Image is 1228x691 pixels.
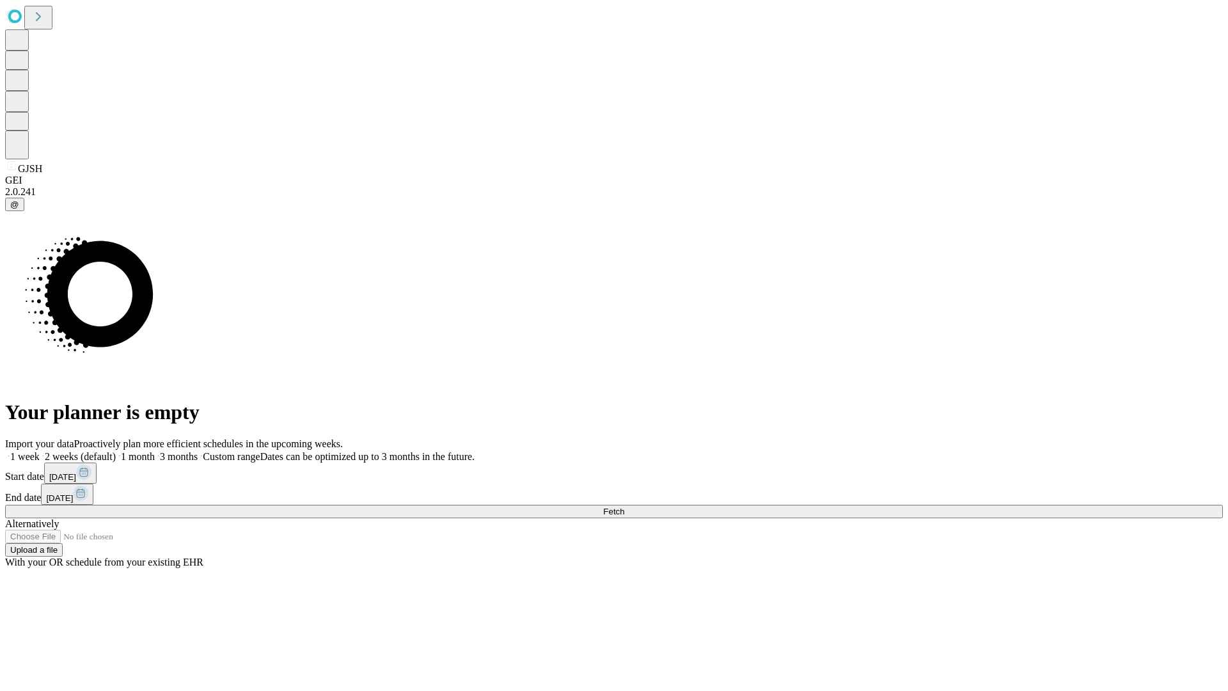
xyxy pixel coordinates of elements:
span: Dates can be optimized up to 3 months in the future. [260,451,475,462]
h1: Your planner is empty [5,401,1223,424]
span: [DATE] [46,493,73,503]
button: Upload a file [5,543,63,557]
span: Import your data [5,438,74,449]
span: GJSH [18,163,42,174]
button: [DATE] [41,484,93,505]
button: [DATE] [44,463,97,484]
div: End date [5,484,1223,505]
button: @ [5,198,24,211]
button: Fetch [5,505,1223,518]
div: GEI [5,175,1223,186]
span: Alternatively [5,518,59,529]
span: 1 month [121,451,155,462]
div: Start date [5,463,1223,484]
span: Custom range [203,451,260,462]
span: With your OR schedule from your existing EHR [5,557,203,568]
span: Proactively plan more efficient schedules in the upcoming weeks. [74,438,343,449]
span: 3 months [160,451,198,462]
span: 1 week [10,451,40,462]
span: Fetch [603,507,624,516]
span: @ [10,200,19,209]
div: 2.0.241 [5,186,1223,198]
span: 2 weeks (default) [45,451,116,462]
span: [DATE] [49,472,76,482]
